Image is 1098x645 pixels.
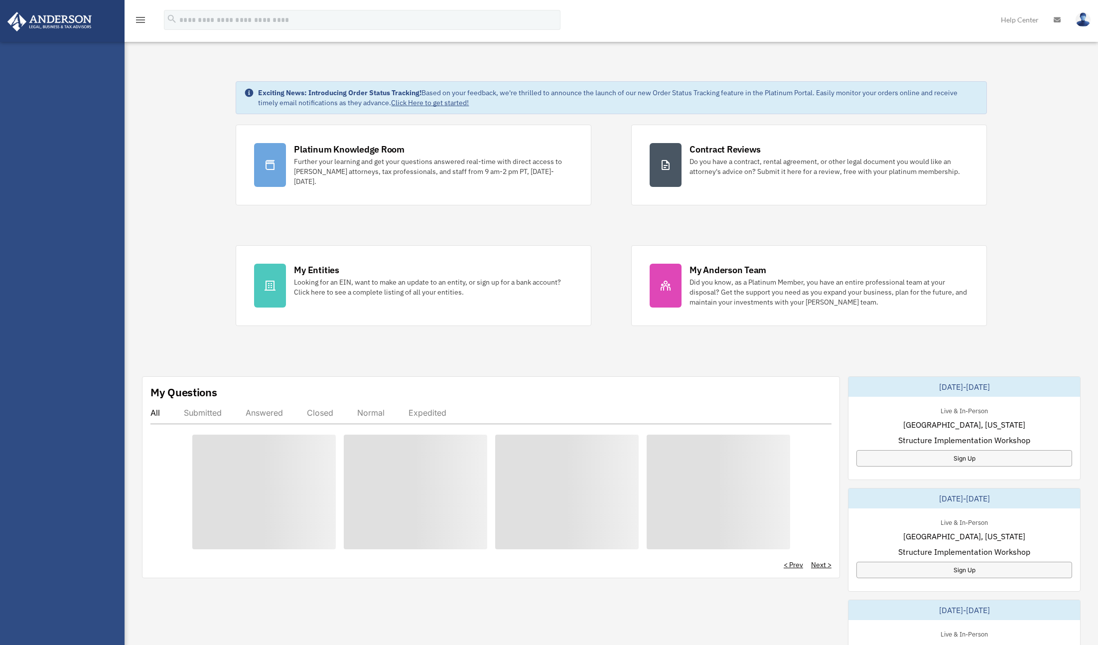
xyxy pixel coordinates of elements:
[294,157,573,186] div: Further your learning and get your questions answered real-time with direct access to [PERSON_NAM...
[135,14,146,26] i: menu
[898,434,1030,446] span: Structure Implementation Workshop
[258,88,978,108] div: Based on your feedback, we're thrilled to announce the launch of our new Order Status Tracking fe...
[903,419,1025,431] span: [GEOGRAPHIC_DATA], [US_STATE]
[848,377,1080,397] div: [DATE]-[DATE]
[631,245,987,326] a: My Anderson Team Did you know, as a Platinum Member, you have an entire professional team at your...
[246,408,283,418] div: Answered
[856,450,1072,467] a: Sign Up
[135,17,146,26] a: menu
[391,98,469,107] a: Click Here to get started!
[848,600,1080,620] div: [DATE]-[DATE]
[4,12,95,31] img: Anderson Advisors Platinum Portal
[933,405,996,415] div: Live & In-Person
[294,277,573,297] div: Looking for an EIN, want to make an update to an entity, or sign up for a bank account? Click her...
[409,408,446,418] div: Expedited
[784,560,803,570] a: < Prev
[933,516,996,527] div: Live & In-Person
[631,125,987,205] a: Contract Reviews Do you have a contract, rental agreement, or other legal document you would like...
[236,245,591,326] a: My Entities Looking for an EIN, want to make an update to an entity, or sign up for a bank accoun...
[689,157,968,176] div: Do you have a contract, rental agreement, or other legal document you would like an attorney's ad...
[689,264,766,276] div: My Anderson Team
[689,277,968,307] div: Did you know, as a Platinum Member, you have an entire professional team at your disposal? Get th...
[898,546,1030,558] span: Structure Implementation Workshop
[811,560,831,570] a: Next >
[307,408,333,418] div: Closed
[1076,12,1091,27] img: User Pic
[236,125,591,205] a: Platinum Knowledge Room Further your learning and get your questions answered real-time with dire...
[689,143,761,156] div: Contract Reviews
[258,88,421,97] strong: Exciting News: Introducing Order Status Tracking!
[848,488,1080,508] div: [DATE]-[DATE]
[166,13,177,24] i: search
[294,264,339,276] div: My Entities
[903,530,1025,542] span: [GEOGRAPHIC_DATA], [US_STATE]
[150,408,160,418] div: All
[184,408,222,418] div: Submitted
[150,385,217,400] div: My Questions
[933,628,996,639] div: Live & In-Person
[294,143,405,156] div: Platinum Knowledge Room
[856,562,1072,578] a: Sign Up
[357,408,385,418] div: Normal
